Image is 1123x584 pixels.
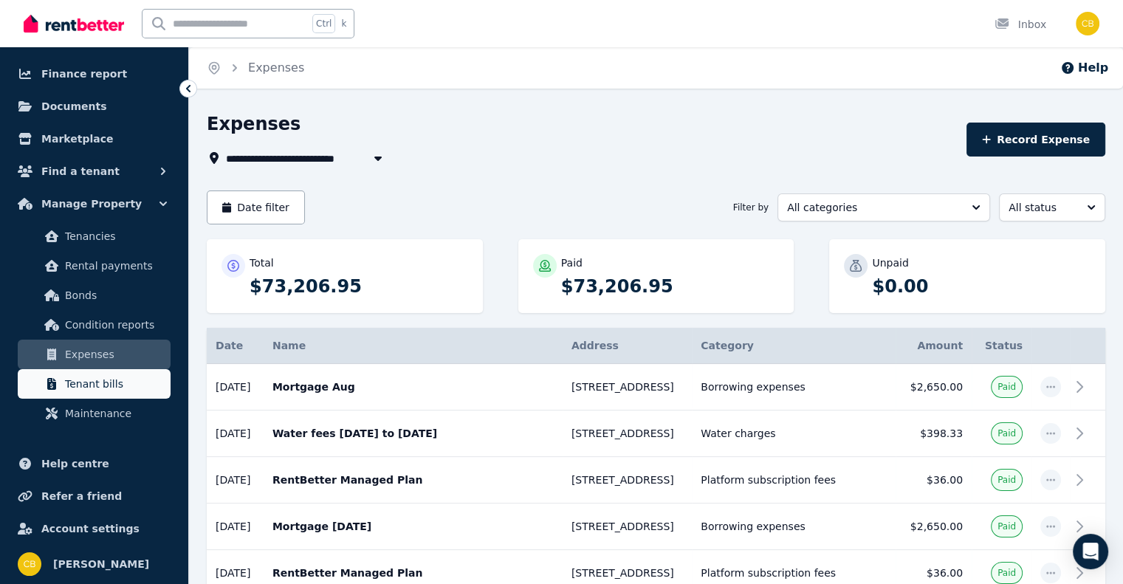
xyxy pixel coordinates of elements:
[53,555,149,573] span: [PERSON_NAME]
[207,328,264,364] th: Date
[18,281,171,310] a: Bonds
[12,514,176,543] a: Account settings
[207,112,301,136] h1: Expenses
[872,275,1091,298] p: $0.00
[41,520,140,537] span: Account settings
[41,487,122,505] span: Refer a friend
[207,410,264,457] td: [DATE]
[41,130,113,148] span: Marketplace
[41,97,107,115] span: Documents
[563,457,692,504] td: [STREET_ADDRESS]
[272,379,554,394] p: Mortgage Aug
[18,310,171,340] a: Condition reports
[189,47,322,89] nav: Breadcrumb
[997,427,1016,439] span: Paid
[250,255,274,270] p: Total
[997,474,1016,486] span: Paid
[563,364,692,410] td: [STREET_ADDRESS]
[1076,12,1099,35] img: Carolina Benzo
[692,364,896,410] td: Borrowing expenses
[872,255,908,270] p: Unpaid
[561,275,780,298] p: $73,206.95
[41,65,127,83] span: Finance report
[12,124,176,154] a: Marketplace
[207,190,305,224] button: Date filter
[207,457,264,504] td: [DATE]
[18,251,171,281] a: Rental payments
[692,328,896,364] th: Category
[65,257,165,275] span: Rental payments
[692,457,896,504] td: Platform subscription fees
[972,328,1031,364] th: Status
[65,316,165,334] span: Condition reports
[12,92,176,121] a: Documents
[896,328,972,364] th: Amount
[12,157,176,186] button: Find a tenant
[272,473,554,487] p: RentBetter Managed Plan
[997,521,1016,532] span: Paid
[65,286,165,304] span: Bonds
[248,61,304,75] a: Expenses
[999,193,1105,221] button: All status
[65,346,165,363] span: Expenses
[896,457,972,504] td: $36.00
[65,227,165,245] span: Tenancies
[12,189,176,219] button: Manage Property
[563,410,692,457] td: [STREET_ADDRESS]
[41,455,109,473] span: Help centre
[312,14,335,33] span: Ctrl
[692,504,896,550] td: Borrowing expenses
[777,193,990,221] button: All categories
[41,162,120,180] span: Find a tenant
[733,202,769,213] span: Filter by
[18,552,41,576] img: Carolina Benzo
[563,504,692,550] td: [STREET_ADDRESS]
[966,123,1105,157] button: Record Expense
[1060,59,1108,77] button: Help
[12,59,176,89] a: Finance report
[207,364,264,410] td: [DATE]
[563,328,692,364] th: Address
[995,17,1046,32] div: Inbox
[12,481,176,511] a: Refer a friend
[272,426,554,441] p: Water fees [DATE] to [DATE]
[65,375,165,393] span: Tenant bills
[18,369,171,399] a: Tenant bills
[692,410,896,457] td: Water charges
[207,504,264,550] td: [DATE]
[272,566,554,580] p: RentBetter Managed Plan
[18,399,171,428] a: Maintenance
[997,567,1016,579] span: Paid
[272,519,554,534] p: Mortgage [DATE]
[997,381,1016,393] span: Paid
[41,195,142,213] span: Manage Property
[787,200,960,215] span: All categories
[561,255,583,270] p: Paid
[896,364,972,410] td: $2,650.00
[18,340,171,369] a: Expenses
[24,13,124,35] img: RentBetter
[1009,200,1075,215] span: All status
[65,405,165,422] span: Maintenance
[896,410,972,457] td: $398.33
[12,449,176,478] a: Help centre
[18,221,171,251] a: Tenancies
[896,504,972,550] td: $2,650.00
[264,328,563,364] th: Name
[341,18,346,30] span: k
[250,275,468,298] p: $73,206.95
[1073,534,1108,569] div: Open Intercom Messenger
